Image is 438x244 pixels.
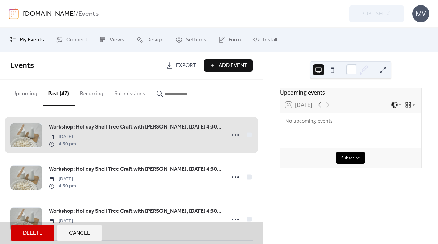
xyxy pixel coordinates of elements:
[176,62,196,70] span: Export
[66,36,87,44] span: Connect
[23,8,76,21] a: [DOMAIN_NAME]
[336,152,365,164] button: Subscribe
[10,58,34,73] span: Events
[9,8,19,19] img: logo
[285,118,416,124] div: No upcoming events
[263,36,277,44] span: Install
[57,225,102,241] button: Cancel
[213,30,246,49] a: Form
[204,59,253,72] button: Add Event
[43,80,75,106] button: Past (47)
[186,36,206,44] span: Settings
[75,80,109,105] button: Recurring
[94,30,129,49] a: Views
[4,30,49,49] a: My Events
[229,36,241,44] span: Form
[51,30,92,49] a: Connect
[23,229,42,237] span: Delete
[11,225,54,241] button: Delete
[69,229,90,237] span: Cancel
[146,36,164,44] span: Design
[412,5,429,22] div: MV
[131,30,169,49] a: Design
[7,80,43,105] button: Upcoming
[219,62,247,70] span: Add Event
[78,8,99,21] b: Events
[109,80,151,105] button: Submissions
[248,30,282,49] a: Install
[76,8,78,21] b: /
[170,30,211,49] a: Settings
[20,36,44,44] span: My Events
[109,36,124,44] span: Views
[280,88,421,97] div: Upcoming events
[161,59,201,72] a: Export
